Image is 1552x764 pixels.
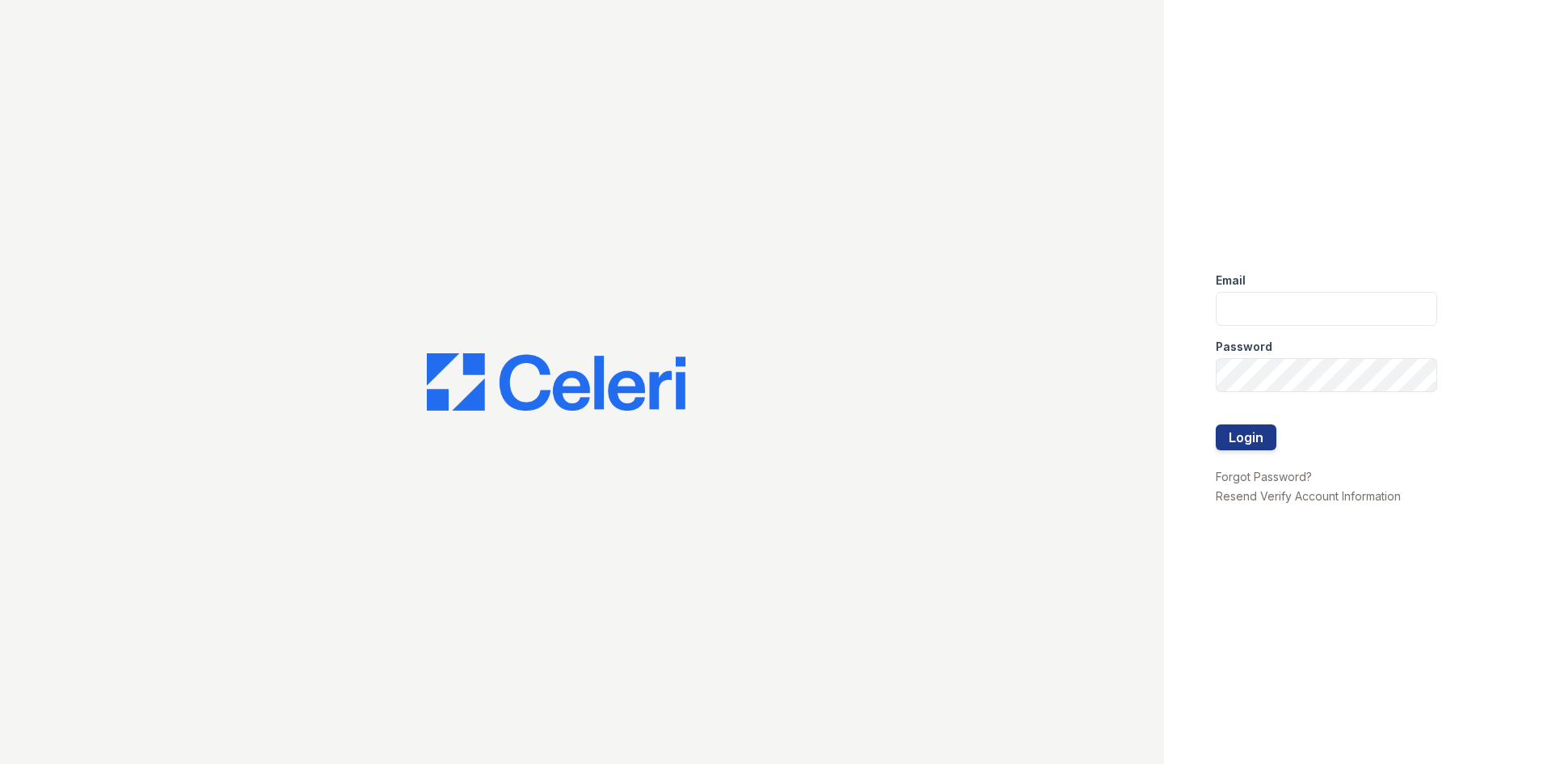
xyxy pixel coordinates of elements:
[427,353,685,412] img: CE_Logo_Blue-a8612792a0a2168367f1c8372b55b34899dd931a85d93a1a3d3e32e68fde9ad4.png
[1216,489,1401,503] a: Resend Verify Account Information
[1216,272,1246,289] label: Email
[1216,424,1276,450] button: Login
[1216,339,1272,355] label: Password
[1216,470,1312,483] a: Forgot Password?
